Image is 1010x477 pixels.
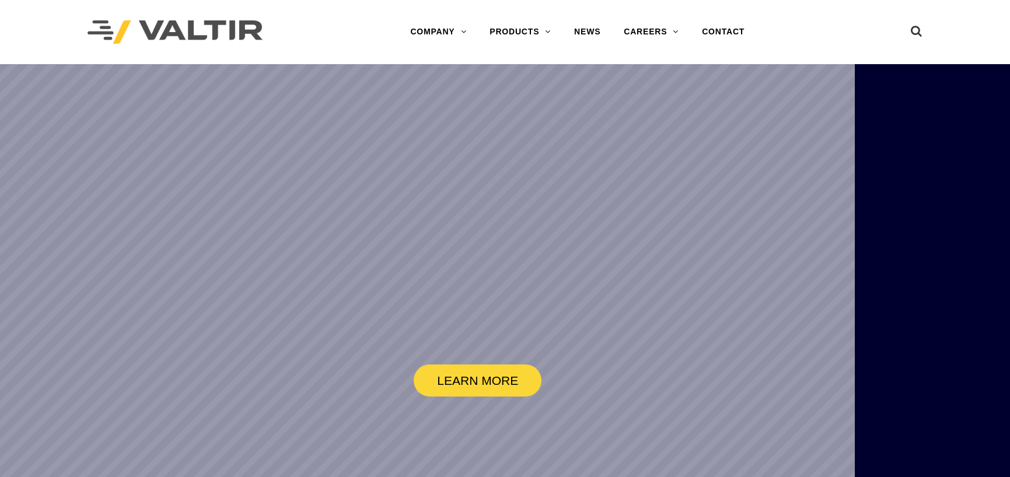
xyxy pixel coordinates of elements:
img: Valtir [88,20,263,44]
a: LEARN MORE [414,364,541,397]
a: NEWS [562,20,612,44]
a: CONTACT [690,20,756,44]
a: COMPANY [399,20,478,44]
a: PRODUCTS [478,20,562,44]
a: CAREERS [612,20,690,44]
